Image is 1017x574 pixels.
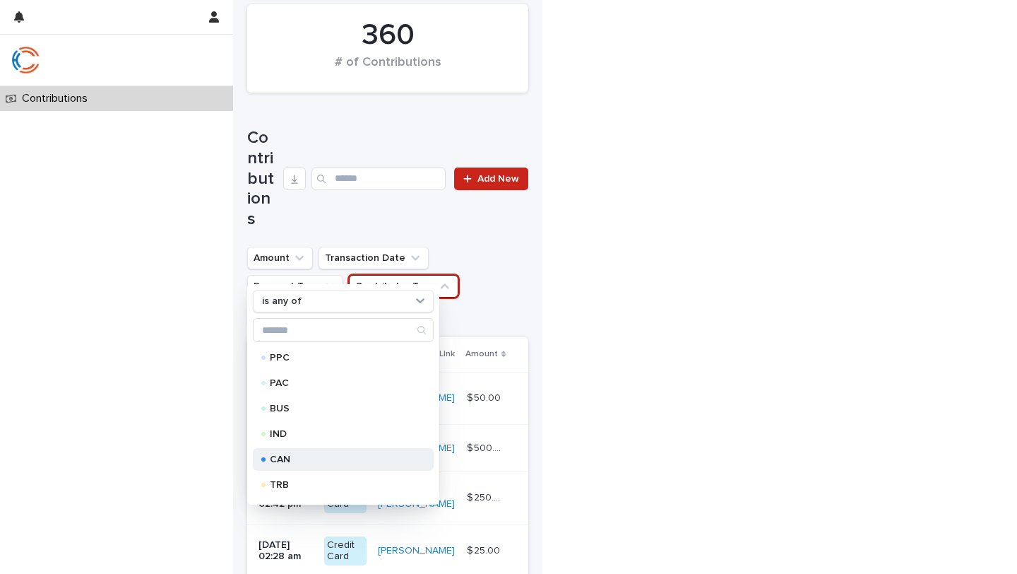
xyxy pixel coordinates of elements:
p: TRB [270,480,411,490]
div: 360 [271,18,504,53]
span: Add New [477,174,519,184]
div: Credit Card [324,537,367,566]
p: PAC [270,378,411,388]
a: [PERSON_NAME] [378,545,455,557]
h1: Contributions [247,128,278,230]
button: Transaction Date [319,247,429,269]
input: Search [311,168,446,190]
button: Amount [247,247,313,269]
p: $ 50.00 [467,389,504,404]
input: Search [254,319,433,341]
div: # of Contributions [271,55,504,85]
p: CAN [270,455,411,464]
p: is any of [262,295,302,307]
div: Search [253,318,434,342]
button: Payment Type [247,275,343,298]
p: BUS [270,404,411,414]
p: [DATE] 02:28 am [258,539,313,563]
p: Amount [465,346,498,362]
p: IND [270,429,411,439]
p: $ 250.00 [467,489,509,504]
p: Contributor DB LInk [376,346,455,362]
p: Contributions [16,92,99,105]
p: $ 500.00 [467,440,509,455]
p: $ 25.00 [467,542,503,557]
p: PPC [270,353,411,363]
button: Contributor Type [349,275,458,298]
img: qJrBEDQOT26p5MY9181R [11,46,40,74]
a: Add New [454,168,528,190]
